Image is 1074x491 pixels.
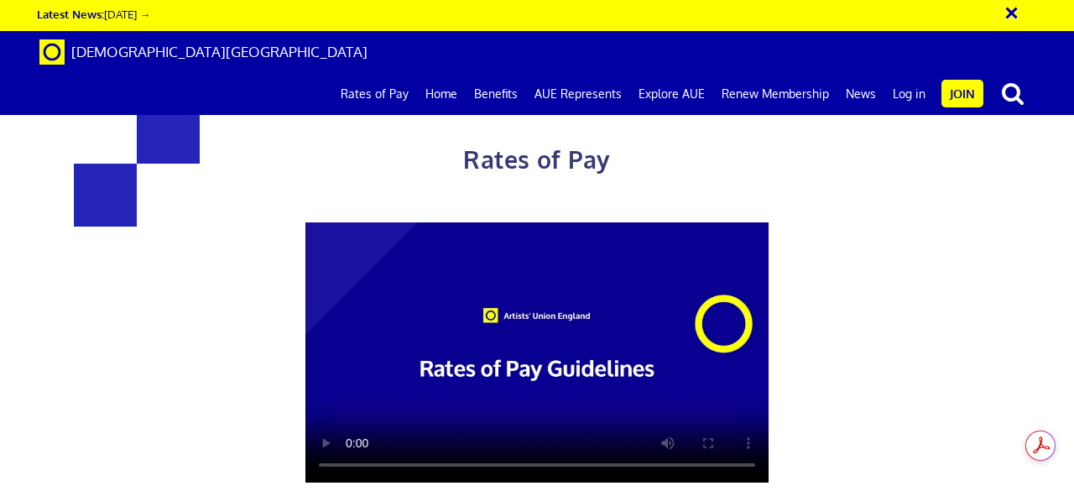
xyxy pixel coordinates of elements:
[417,73,466,115] a: Home
[941,80,983,107] a: Join
[987,76,1039,111] button: search
[37,7,104,21] strong: Latest News:
[713,73,837,115] a: Renew Membership
[526,73,630,115] a: AUE Represents
[71,43,368,60] span: [DEMOGRAPHIC_DATA][GEOGRAPHIC_DATA]
[332,73,417,115] a: Rates of Pay
[466,73,526,115] a: Benefits
[837,73,884,115] a: News
[37,7,150,21] a: Latest News:[DATE] →
[463,144,610,175] span: Rates of Pay
[630,73,713,115] a: Explore AUE
[884,73,934,115] a: Log in
[27,31,380,73] a: Brand [DEMOGRAPHIC_DATA][GEOGRAPHIC_DATA]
